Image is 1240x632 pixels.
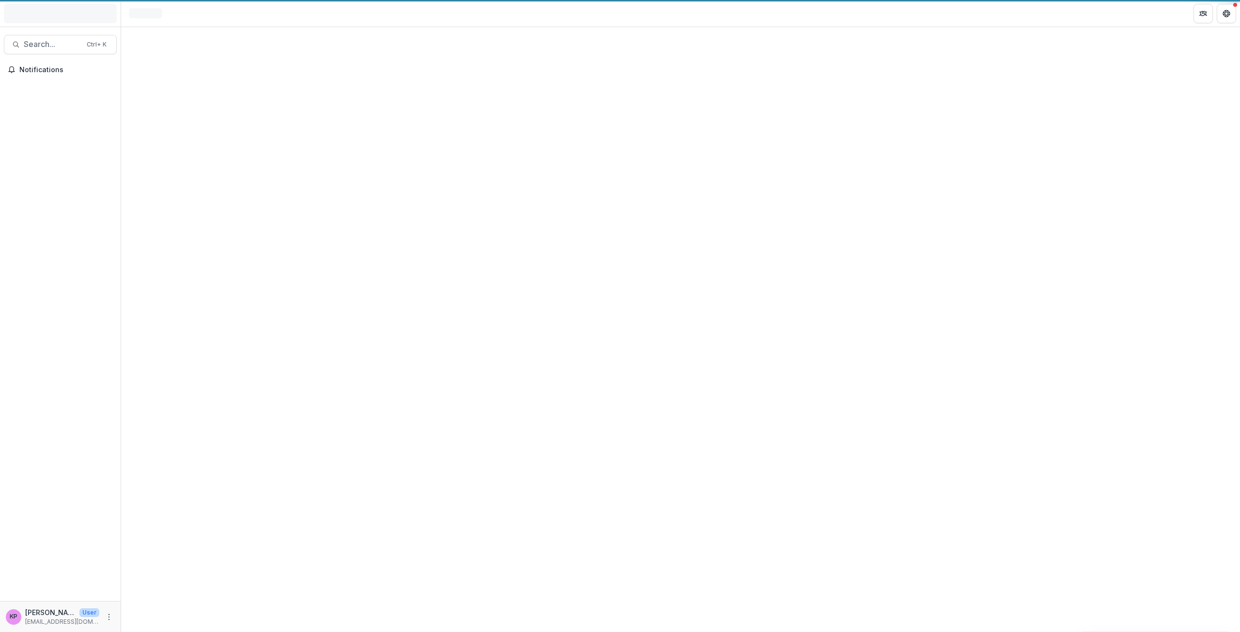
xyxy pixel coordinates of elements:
[25,617,99,626] p: [EMAIL_ADDRESS][DOMAIN_NAME]
[1193,4,1213,23] button: Partners
[24,40,81,49] span: Search...
[4,62,117,77] button: Notifications
[103,611,115,623] button: More
[125,6,166,20] nav: breadcrumb
[79,608,99,617] p: User
[85,39,108,50] div: Ctrl + K
[10,614,17,620] div: Khanh Phan
[1217,4,1236,23] button: Get Help
[19,66,113,74] span: Notifications
[25,607,76,617] p: [PERSON_NAME]
[4,35,117,54] button: Search...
